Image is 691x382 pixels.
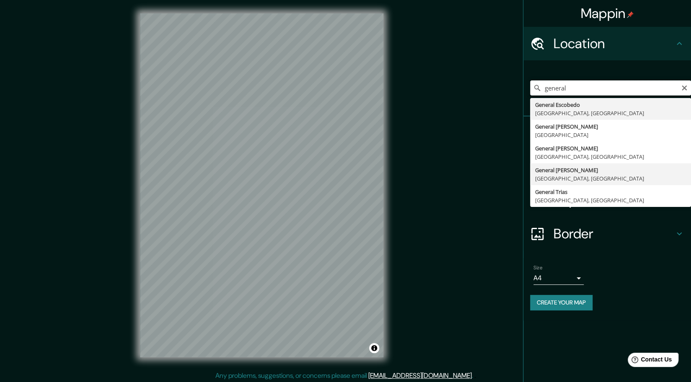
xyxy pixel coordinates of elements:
[581,5,634,22] h4: Mappin
[523,116,691,150] div: Pins
[523,183,691,217] div: Layout
[554,225,674,242] h4: Border
[523,27,691,60] div: Location
[535,188,686,196] div: General Trias
[473,371,474,381] div: .
[533,271,584,285] div: A4
[554,192,674,209] h4: Layout
[523,217,691,250] div: Border
[535,131,686,139] div: [GEOGRAPHIC_DATA]
[535,109,686,117] div: [GEOGRAPHIC_DATA], [GEOGRAPHIC_DATA]
[535,144,686,152] div: General [PERSON_NAME]
[535,196,686,204] div: [GEOGRAPHIC_DATA], [GEOGRAPHIC_DATA]
[523,150,691,183] div: Style
[474,371,476,381] div: .
[554,35,674,52] h4: Location
[681,83,688,91] button: Clear
[369,343,379,353] button: Toggle attribution
[215,371,473,381] p: Any problems, suggestions, or concerns please email .
[535,166,686,174] div: General [PERSON_NAME]
[530,295,593,310] button: Create your map
[535,122,686,131] div: General [PERSON_NAME]
[533,264,542,271] label: Size
[535,101,686,109] div: General Escobedo
[627,11,634,18] img: pin-icon.png
[535,174,686,183] div: [GEOGRAPHIC_DATA], [GEOGRAPHIC_DATA]
[140,13,383,357] canvas: Map
[368,371,472,380] a: [EMAIL_ADDRESS][DOMAIN_NAME]
[535,152,686,161] div: [GEOGRAPHIC_DATA], [GEOGRAPHIC_DATA]
[530,80,691,95] input: Pick your city or area
[616,349,682,373] iframe: Help widget launcher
